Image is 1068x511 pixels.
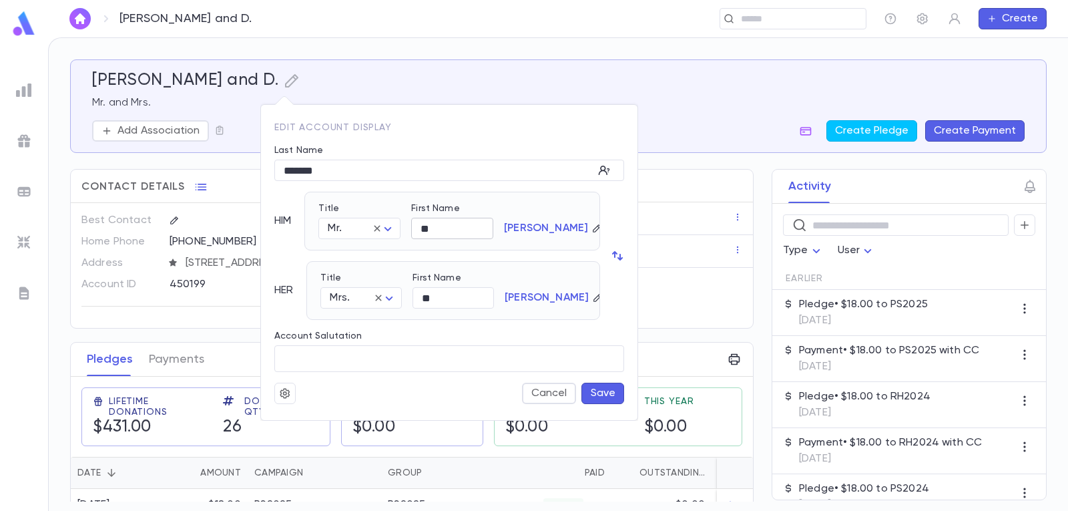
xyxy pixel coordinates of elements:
[330,293,350,303] span: Mrs.
[522,383,576,404] button: Cancel
[274,284,293,297] p: HER
[504,222,588,235] p: [PERSON_NAME]
[328,223,341,234] span: Mr.
[274,331,362,341] label: Account Salutation
[320,288,402,309] div: Mrs.
[274,123,392,132] span: Edit Account Display
[411,203,459,214] label: First Name
[581,383,624,404] button: Save
[505,291,589,305] p: [PERSON_NAME]
[274,145,323,156] label: Last Name
[274,214,291,228] p: HIM
[413,273,461,283] label: First Name
[320,273,341,283] label: Title
[318,218,400,239] div: Mr.
[318,203,339,214] label: Title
